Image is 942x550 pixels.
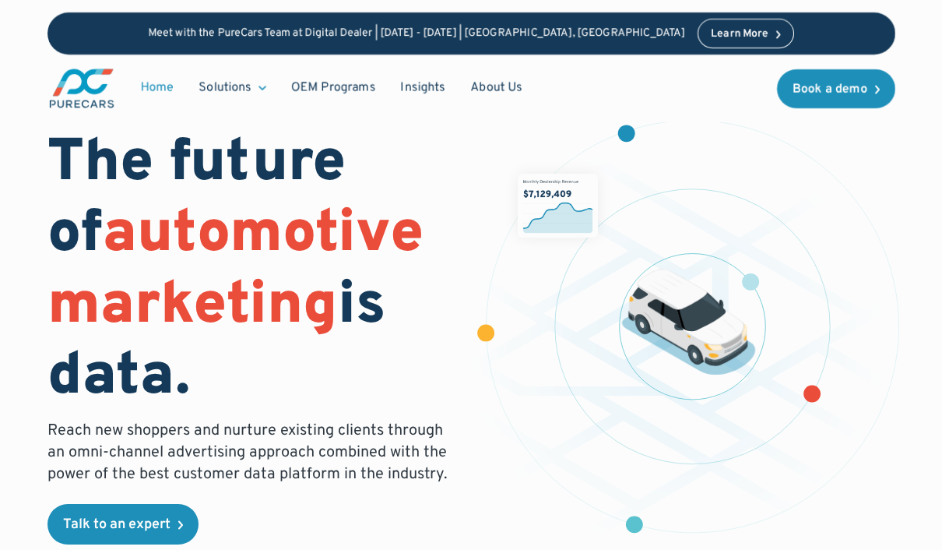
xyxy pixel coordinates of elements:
div: Solutions [199,79,252,97]
p: Reach new shoppers and nurture existing clients through an omni-channel advertising approach comb... [47,420,453,485]
a: Insights [388,73,459,103]
img: chart showing monthly dealership revenue of $7m [518,174,598,238]
a: Book a demo [777,69,895,108]
a: main [47,67,116,110]
a: About Us [459,73,536,103]
a: Talk to an expert [47,504,199,545]
a: Learn More [698,19,794,48]
p: Meet with the PureCars Team at Digital Dealer | [DATE] - [DATE] | [GEOGRAPHIC_DATA], [GEOGRAPHIC_... [148,27,685,41]
img: illustration of a vehicle [622,269,756,375]
h1: The future of is data. [47,129,453,414]
div: Book a demo [793,83,867,96]
div: Solutions [187,73,279,103]
div: Talk to an expert [63,518,170,532]
div: Learn More [711,29,768,40]
img: purecars logo [47,67,116,110]
a: Home [128,73,187,103]
span: automotive marketing [47,198,424,344]
a: OEM Programs [279,73,388,103]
